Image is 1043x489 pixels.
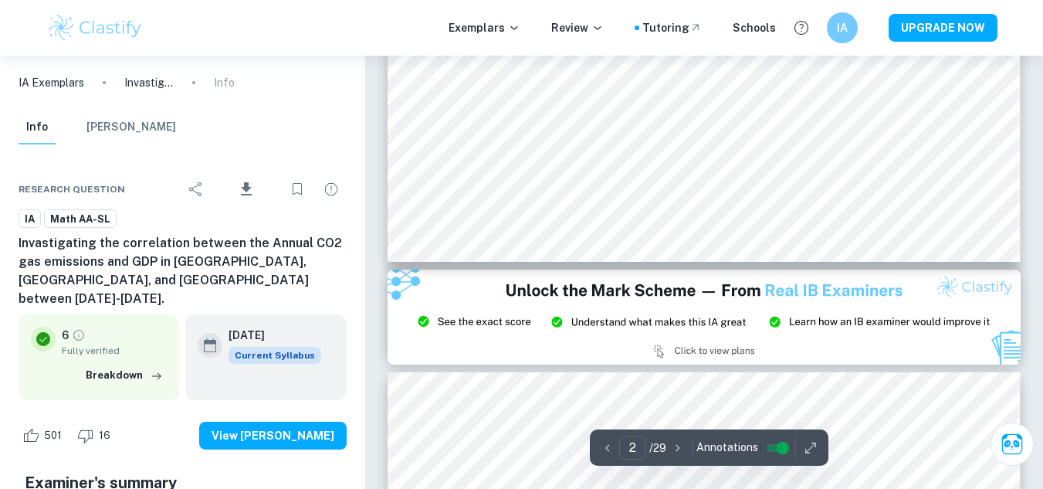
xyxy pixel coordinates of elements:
div: Like [19,423,70,448]
p: Exemplars [449,19,520,36]
div: This exemplar is based on the current syllabus. Feel free to refer to it for inspiration/ideas wh... [229,347,321,364]
a: IA Exemplars [19,74,84,91]
button: [PERSON_NAME] [86,110,176,144]
span: Current Syllabus [229,347,321,364]
p: 6 [62,327,69,344]
div: Download [215,169,279,209]
div: Bookmark [282,174,313,205]
p: Info [214,74,235,91]
div: Share [181,174,212,205]
div: Report issue [316,174,347,205]
p: / 29 [649,440,666,457]
h6: IA [833,19,851,36]
div: Dislike [73,423,119,448]
span: 501 [36,428,70,443]
p: Review [551,19,604,36]
button: Breakdown [82,364,167,387]
span: Math AA-SL [45,212,116,227]
span: Fully verified [62,344,167,358]
span: Research question [19,182,125,196]
button: Ask Clai [991,423,1034,466]
p: Invastigating the correlation between the Annual CO2 gas emissions and GDP in [GEOGRAPHIC_DATA], ... [124,74,174,91]
h6: Invastigating the correlation between the Annual CO2 gas emissions and GDP in [GEOGRAPHIC_DATA], ... [19,234,347,308]
h6: [DATE] [229,327,309,344]
a: IA [19,209,41,229]
span: 16 [90,428,119,443]
span: IA [19,212,40,227]
button: IA [827,12,858,43]
button: UPGRADE NOW [889,14,997,42]
button: View [PERSON_NAME] [199,422,347,450]
img: Ad [388,270,1021,365]
button: Info [19,110,56,144]
a: Tutoring [642,19,702,36]
span: Annotations [696,440,758,456]
img: Clastify logo [46,12,144,43]
a: Schools [733,19,776,36]
a: Grade fully verified [72,328,86,342]
button: Help and Feedback [788,15,814,41]
a: Math AA-SL [44,209,117,229]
